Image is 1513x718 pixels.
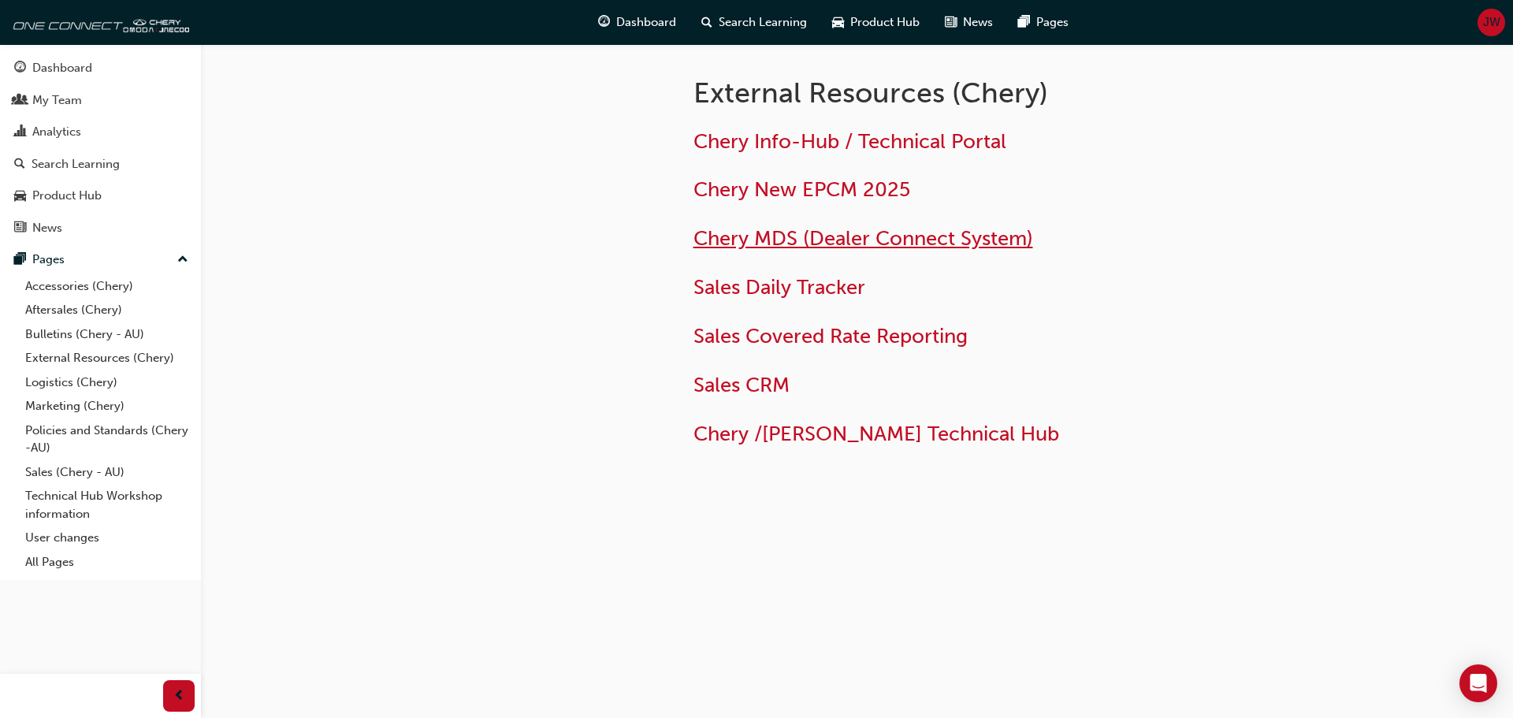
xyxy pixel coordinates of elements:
a: Chery MDS (Dealer Connect System) [693,226,1033,251]
a: Sales Covered Rate Reporting [693,324,968,348]
span: chart-icon [14,125,26,140]
div: Search Learning [32,155,120,173]
div: My Team [32,91,82,110]
span: JW [1483,13,1500,32]
a: Sales (Chery - AU) [19,460,195,485]
a: User changes [19,526,195,550]
a: Product Hub [6,181,195,210]
a: car-iconProduct Hub [820,6,932,39]
a: Policies and Standards (Chery -AU) [19,419,195,460]
div: Pages [32,251,65,269]
span: car-icon [832,13,844,32]
button: DashboardMy TeamAnalyticsSearch LearningProduct HubNews [6,50,195,245]
span: up-icon [177,250,188,270]
a: Technical Hub Workshop information [19,484,195,526]
a: news-iconNews [932,6,1006,39]
div: Open Intercom Messenger [1459,664,1497,702]
span: car-icon [14,189,26,203]
span: search-icon [701,13,712,32]
a: Aftersales (Chery) [19,298,195,322]
span: News [963,13,993,32]
img: oneconnect [8,6,189,38]
span: news-icon [945,13,957,32]
a: Chery New EPCM 2025 [693,177,910,202]
div: Product Hub [32,187,102,205]
a: Sales Daily Tracker [693,275,865,299]
a: Dashboard [6,54,195,83]
span: Product Hub [850,13,920,32]
span: Dashboard [616,13,676,32]
span: pages-icon [14,253,26,267]
a: External Resources (Chery) [19,346,195,370]
span: Search Learning [719,13,807,32]
a: Logistics (Chery) [19,370,195,395]
a: Accessories (Chery) [19,274,195,299]
div: Analytics [32,123,81,141]
a: pages-iconPages [1006,6,1081,39]
span: prev-icon [173,686,185,706]
span: Pages [1036,13,1069,32]
button: Pages [6,245,195,274]
a: Analytics [6,117,195,147]
span: guage-icon [14,61,26,76]
a: Sales CRM [693,373,790,397]
span: guage-icon [598,13,610,32]
a: search-iconSearch Learning [689,6,820,39]
a: Bulletins (Chery - AU) [19,322,195,347]
a: All Pages [19,550,195,575]
a: Chery Info-Hub / Technical Portal [693,129,1006,154]
span: news-icon [14,221,26,236]
span: people-icon [14,94,26,108]
a: My Team [6,86,195,115]
button: JW [1478,9,1505,36]
a: Chery /[PERSON_NAME] Technical Hub [693,422,1059,446]
div: News [32,219,62,237]
a: Marketing (Chery) [19,394,195,419]
span: search-icon [14,158,25,172]
div: Dashboard [32,59,92,77]
a: Search Learning [6,150,195,179]
a: guage-iconDashboard [585,6,689,39]
h1: External Resources (Chery) [693,76,1210,110]
span: pages-icon [1018,13,1030,32]
a: News [6,214,195,243]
